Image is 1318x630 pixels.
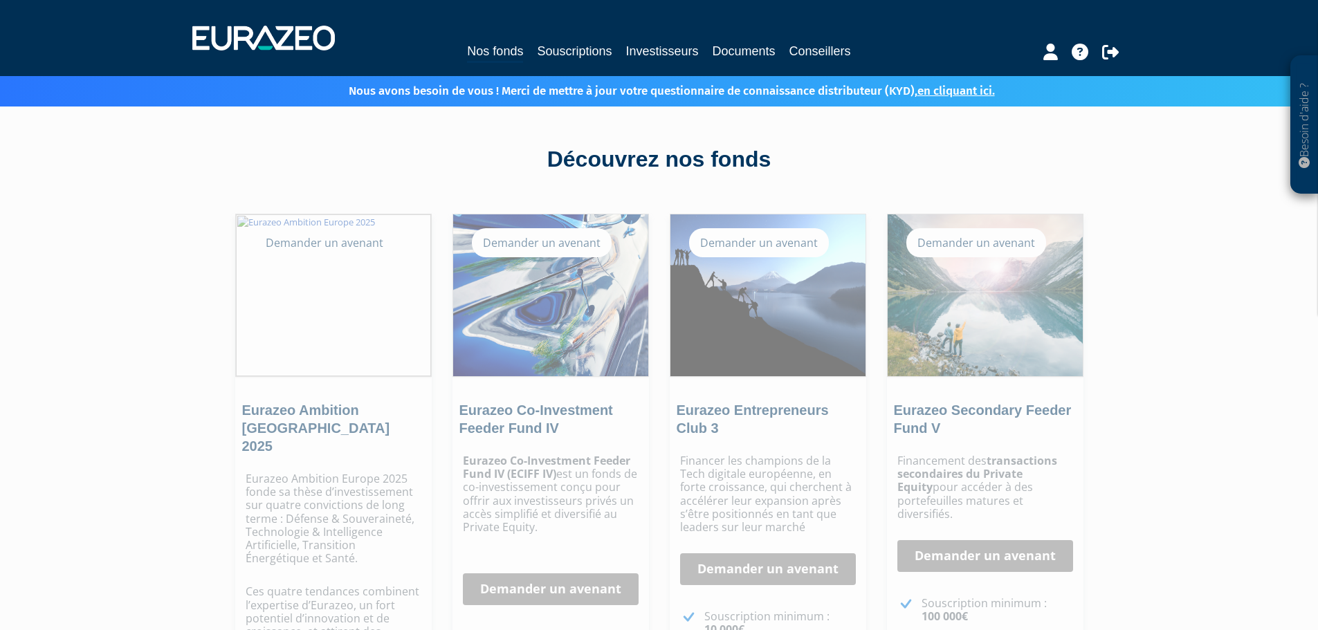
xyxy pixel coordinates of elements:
a: Demander un avenant [463,573,639,605]
a: Nos fonds [467,41,523,63]
div: Demander un avenant [689,228,829,257]
img: Eurazeo Co-Investment Feeder Fund IV [453,214,648,376]
p: Nous avons besoin de vous ! Merci de mettre à jour votre questionnaire de connaissance distribute... [309,80,995,100]
strong: 100 000€ [922,609,968,624]
div: Demander un avenant [255,228,394,257]
a: Demander un avenant [897,540,1073,572]
a: Eurazeo Entrepreneurs Club 3 [677,402,829,436]
div: Demander un avenant [472,228,612,257]
strong: Eurazeo Co-Investment Feeder Fund IV (ECIFF IV) [463,453,630,481]
p: Financer les champions de la Tech digitale européenne, en forte croissance, qui cherchent à accél... [680,454,856,534]
a: Souscriptions [537,41,612,61]
img: Eurazeo Ambition Europe 2025 [236,214,431,376]
a: Eurazeo Secondary Feeder Fund V [894,402,1072,436]
img: Eurazeo Secondary Feeder Fund V [888,214,1083,376]
div: Demander un avenant [906,228,1046,257]
p: Besoin d'aide ? [1297,63,1312,187]
p: Financement des pour accéder à des portefeuilles matures et diversifiés. [897,454,1073,521]
p: est un fonds de co-investissement conçu pour offrir aux investisseurs privés un accès simplifié e... [463,454,639,534]
p: Souscription minimum : [922,597,1073,623]
a: Investisseurs [625,41,698,61]
img: 1732889491-logotype_eurazeo_blanc_rvb.png [192,26,335,50]
a: Eurazeo Ambition [GEOGRAPHIC_DATA] 2025 [242,402,390,454]
a: Conseillers [789,41,851,61]
a: Eurazeo Co-Investment Feeder Fund IV [459,402,613,436]
a: Demander un avenant [680,553,856,585]
div: Découvrez nos fonds [265,144,1054,176]
a: Documents [713,41,776,61]
img: Eurazeo Entrepreneurs Club 3 [670,214,866,376]
strong: transactions secondaires du Private Equity [897,453,1057,494]
a: en cliquant ici. [917,84,995,98]
p: Eurazeo Ambition Europe 2025 fonde sa thèse d’investissement sur quatre convictions de long terme... [246,472,421,579]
